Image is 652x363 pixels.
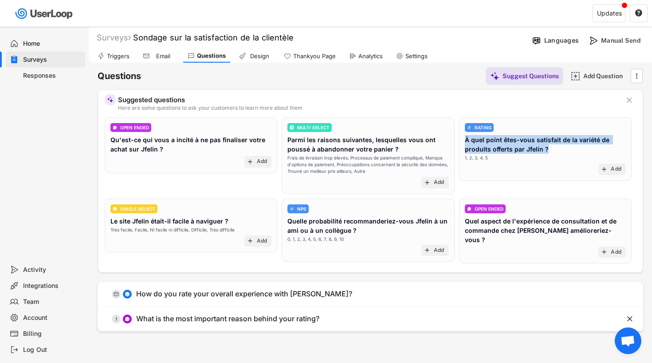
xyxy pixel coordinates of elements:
button:  [635,9,643,17]
div: Add [257,238,267,245]
div: Thankyou Page [293,52,336,60]
div: Home [23,40,82,48]
img: smiley-fill.svg [125,291,130,297]
img: Language%20Icon.svg [532,36,541,45]
img: userloop-logo-01.svg [13,4,76,23]
div: Manual Send [601,36,645,44]
div: Très facile, Facile, Ni facile ni difficile, Difficile, Très difficile [110,227,235,233]
img: AdjustIcon.svg [290,207,294,211]
div: Quel aspect de l'expérience de consultation et de commande chez [PERSON_NAME] amélioreriez-vous ? [465,216,626,244]
div: Design [248,52,271,60]
div: Quelle probabilité recommanderiez-vous Jfelin à un ami ou à un collègue ? [287,216,448,235]
div: 0, 1, 2, 3, 4, 5, 6, 7, 8, 9, 10 [287,236,344,243]
div: Analytics [358,52,383,60]
div: Add [611,166,621,173]
div: Languages [544,36,579,44]
img: MagicMajor%20%28Purple%29.svg [107,96,114,103]
button: add [424,179,431,186]
div: OPEN ENDED [475,207,503,211]
div: Surveys [97,32,131,43]
img: MagicMajor%20%28Purple%29.svg [490,72,499,81]
div: SINGLE SELECT [120,207,155,211]
button: add [424,247,431,254]
div: Add [611,249,621,256]
div: Settings [405,52,428,60]
img: ConversationMinor.svg [467,207,471,211]
img: ListMajor.svg [290,125,294,130]
div: Billing [23,330,82,338]
img: ConversationMinor.svg [113,125,117,130]
text:  [627,314,632,323]
div: Email [152,52,174,60]
div: MULTI SELECT [297,125,330,130]
div: Activity [23,266,82,274]
div: Parmi les raisons suivantes, lesquelles vous ont poussé à abandonner votre panier ? [287,135,448,154]
button: add [247,237,254,244]
div: Account [23,314,82,322]
div: Team [23,298,82,306]
div: NPS [297,207,306,211]
div: Le site Jfelin était-il facile à naviguer ? [110,216,228,226]
button: add [247,158,254,165]
text:  [627,96,632,105]
font: Sondage sur la satisfaction de la clientèle [133,33,294,42]
div: Add [434,179,444,186]
button:  [632,69,641,83]
div: 1, 2, 3, 4, 5 [465,155,488,161]
button: add [601,166,608,173]
div: Ouvrir le chat [615,327,641,354]
div: Surveys [23,56,82,64]
text:  [636,71,638,80]
div: RATING [475,125,491,130]
div: Questions [197,52,226,60]
div: Responses [23,72,82,80]
img: AdjustIcon.svg [467,125,471,130]
img: AddMajor.svg [571,72,580,81]
img: ConversationMinor.svg [125,316,130,322]
div: Add Question [583,72,628,80]
div: Suggest Questions [503,72,559,80]
h6: Questions [98,70,141,82]
div: Triggers [107,52,130,60]
div: What is the most important reason behind your rating? [136,314,319,323]
div: Log Out [23,346,82,354]
img: CircleTickMinorWhite.svg [113,207,117,211]
div: Integrations [23,282,82,290]
div: Qu'est-ce qui vous a incité à ne pas finaliser votre achat sur Jfelin ? [110,135,271,154]
div: Here are some questions to ask your customers to learn more about them [118,105,618,111]
div: Add [257,158,267,165]
div: OPEN ENDED [120,125,149,130]
div: À quel point êtes-vous satisfait de la variété de produits offerts par Jfelin ? [465,135,626,154]
div: Suggested questions [118,96,618,103]
button: add [601,248,608,255]
div: Add [434,247,444,254]
div: Frais de livraison trop élevés, Processus de paiement compliqué, Manque d'options de paiement, Pr... [287,155,448,175]
div: Updates [597,10,622,16]
button:  [625,96,634,105]
button:  [625,315,634,323]
div: How do you rate your overall experience with [PERSON_NAME]? [136,289,352,299]
div: 1 [112,317,121,321]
